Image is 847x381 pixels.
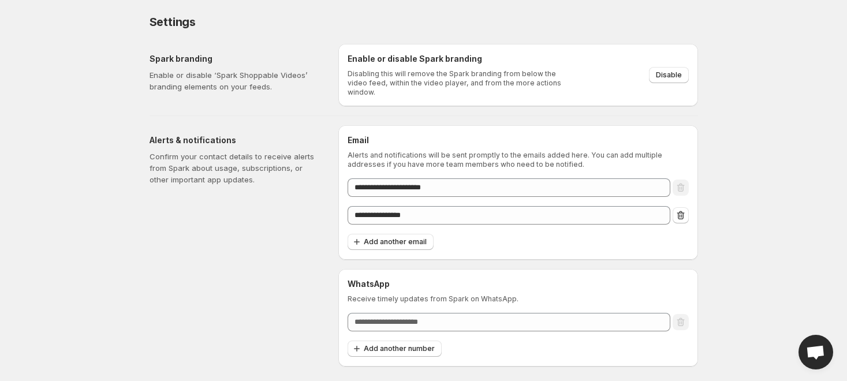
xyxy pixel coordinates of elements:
[656,70,682,80] span: Disable
[348,294,689,304] p: Receive timely updates from Spark on WhatsApp.
[364,237,427,246] span: Add another email
[348,53,569,65] h6: Enable or disable Spark branding
[799,335,833,369] div: Open chat
[673,207,689,223] button: Remove email
[348,341,442,357] button: Add another number
[150,69,320,92] p: Enable or disable ‘Spark Shoppable Videos’ branding elements on your feeds.
[348,135,689,146] h6: Email
[348,278,689,290] h6: WhatsApp
[150,53,320,65] h5: Spark branding
[150,135,320,146] h5: Alerts & notifications
[150,15,196,29] span: Settings
[364,344,435,353] span: Add another number
[348,151,689,169] p: Alerts and notifications will be sent promptly to the emails added here. You can add multiple add...
[150,151,320,185] p: Confirm your contact details to receive alerts from Spark about usage, subscriptions, or other im...
[348,234,434,250] button: Add another email
[348,69,569,97] p: Disabling this will remove the Spark branding from below the video feed, within the video player,...
[649,67,689,83] button: Disable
